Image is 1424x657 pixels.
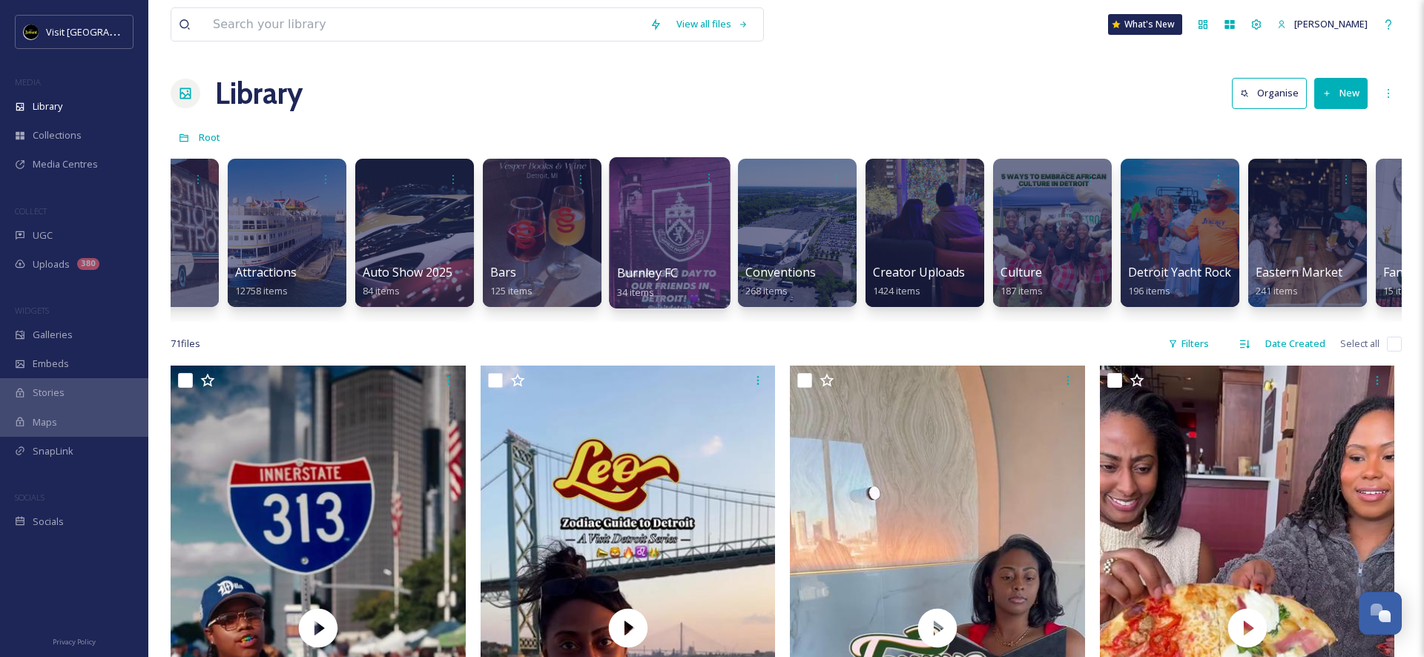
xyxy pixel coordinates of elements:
[1108,14,1182,35] a: What's New
[1001,284,1043,297] span: 187 items
[215,71,303,116] a: Library
[235,264,297,280] span: Attractions
[33,444,73,458] span: SnapLink
[490,265,533,297] a: Bars125 items
[745,265,816,297] a: Conventions268 items
[1256,265,1342,297] a: Eastern Market241 items
[53,632,96,650] a: Privacy Policy
[1232,78,1314,108] a: Organise
[617,285,655,298] span: 34 items
[490,284,533,297] span: 125 items
[33,257,70,271] span: Uploads
[1359,592,1402,635] button: Open Chat
[1256,284,1298,297] span: 241 items
[873,265,965,297] a: Creator Uploads1424 items
[33,228,53,242] span: UGC
[53,637,96,647] span: Privacy Policy
[363,264,452,280] span: Auto Show 2025
[199,131,220,144] span: Root
[873,284,920,297] span: 1424 items
[1001,265,1043,297] a: Culture187 items
[1258,329,1333,358] div: Date Created
[617,265,679,281] span: Burnley FC
[873,264,965,280] span: Creator Uploads
[24,24,39,39] img: VISIT%20DETROIT%20LOGO%20-%20BLACK%20BACKGROUND.png
[1232,78,1307,108] button: Organise
[1294,17,1368,30] span: [PERSON_NAME]
[77,258,99,270] div: 380
[15,305,49,316] span: WIDGETS
[46,24,161,39] span: Visit [GEOGRAPHIC_DATA]
[235,265,297,297] a: Attractions12758 items
[1383,284,1420,297] span: 15 items
[171,337,200,351] span: 71 file s
[1256,264,1342,280] span: Eastern Market
[1314,78,1368,108] button: New
[33,157,98,171] span: Media Centres
[15,205,47,217] span: COLLECT
[33,99,62,113] span: Library
[33,515,64,529] span: Socials
[15,76,41,88] span: MEDIA
[33,357,69,371] span: Embeds
[669,10,756,39] a: View all files
[33,386,65,400] span: Stories
[745,284,788,297] span: 268 items
[363,265,452,297] a: Auto Show 202584 items
[363,284,400,297] span: 84 items
[1128,284,1170,297] span: 196 items
[490,264,516,280] span: Bars
[33,328,73,342] span: Galleries
[1340,337,1379,351] span: Select all
[1161,329,1216,358] div: Filters
[1128,265,1231,297] a: Detroit Yacht Rock196 items
[235,284,288,297] span: 12758 items
[15,492,44,503] span: SOCIALS
[1270,10,1375,39] a: [PERSON_NAME]
[745,264,816,280] span: Conventions
[1128,264,1231,280] span: Detroit Yacht Rock
[33,128,82,142] span: Collections
[199,128,220,146] a: Root
[33,415,57,429] span: Maps
[617,266,679,299] a: Burnley FC34 items
[1001,264,1042,280] span: Culture
[205,8,642,41] input: Search your library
